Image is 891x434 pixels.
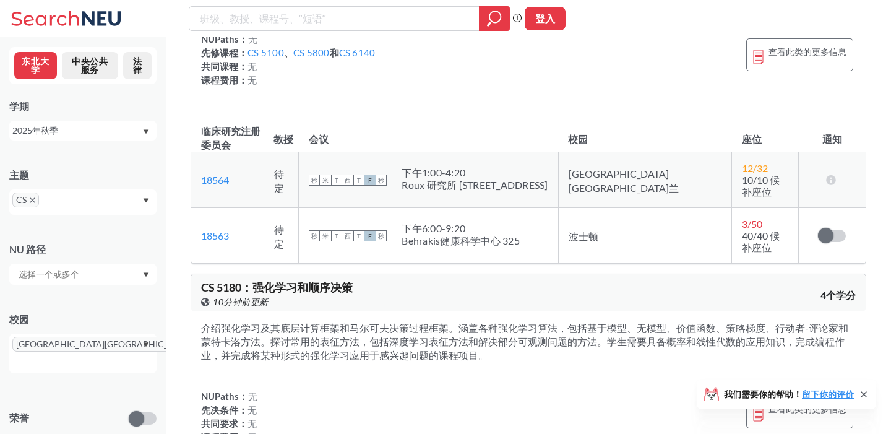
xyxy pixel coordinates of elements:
font: 波士顿 [569,231,598,243]
font: T [357,176,361,184]
input: 选择一个或多个 [12,267,116,282]
font: 共同课程： [201,61,247,72]
font: Roux 研究所 [STREET_ADDRESS] [402,179,548,191]
div: 下拉箭头 [9,264,157,285]
font: 50 [751,218,762,230]
font: 2025年秋季 [12,125,58,136]
font: F [368,232,372,240]
font: 西 [345,176,351,184]
font: - [442,222,445,234]
svg: 下拉箭头 [143,272,149,277]
svg: 下拉箭头 [143,342,149,347]
font: 校园 [9,313,29,325]
div: 2025年秋季下拉箭头 [9,121,157,141]
font: 无 [247,404,257,415]
font: 会议 [309,132,329,144]
font: 待定 [274,168,284,194]
font: CS [201,280,215,294]
button: 法律 [123,52,152,79]
font: 登入 [535,12,555,24]
font: 秒 [378,232,384,240]
font: 秒 [311,232,317,240]
font: 通知 [822,132,842,144]
font: 4:20 [445,167,465,178]
a: CS 5800 [293,47,330,58]
font: 强化学习和顺序决策 [252,280,353,294]
font: F [368,176,372,184]
a: CS 5100 [247,47,284,58]
font: 共同要求： [201,418,247,429]
font: 无 [247,418,257,429]
font: 无 [248,33,257,45]
font: 东北大学 [22,56,49,75]
font: 4个学分 [820,289,856,301]
font: 法律 [133,56,142,75]
font: CS [16,194,27,205]
div: CSX 取出药丸下拉箭头 [9,189,157,215]
font: 40/40 候补座位 [742,230,780,253]
font: [GEOGRAPHIC_DATA][GEOGRAPHIC_DATA]兰 [569,168,679,194]
font: / [747,218,751,230]
svg: 放大镜 [487,10,502,27]
a: 18563 [201,230,229,241]
font: 教授 [273,132,293,144]
font: Behrakis健康科学中心 325 [402,235,520,246]
font: 、 [284,47,293,58]
font: 西 [345,232,351,240]
font: 荣誉 [9,412,29,423]
font: 3 [742,218,747,230]
font: 待定 [274,224,284,250]
div: 2025年秋季 [12,124,142,137]
font: 32 [757,162,768,174]
font: 5180 [217,280,241,294]
font: 10分钟前更新 [213,297,269,307]
font: 9:20 [445,222,465,234]
font: 查看此类的更多信息 [768,46,846,57]
font: 座位 [742,132,762,144]
font: 无 [247,61,257,72]
font: T [335,176,338,184]
button: 中央公共服务 [62,52,118,79]
font: 12 [742,162,753,174]
svg: X 取出药丸 [30,197,35,203]
span: CSX 取出药丸 [12,193,39,207]
font: 我们需要你的帮助！ [724,389,802,399]
a: CS 6140 [339,47,376,58]
font: 介绍强化学习及其底层计算框架和马尔可夫决策过程框架。涵盖各种强化学习算法，包括基于模型、无模型、价值函数、策略梯度、行动者-评论家和蒙特卡洛方法。探讨常用的表征方法，包括深度学习表征方法和解决部... [201,322,848,361]
font: [GEOGRAPHIC_DATA][GEOGRAPHIC_DATA]兰 [16,339,202,349]
font: 和 [330,47,339,58]
font: 无 [248,391,257,402]
font: ： [241,280,252,294]
font: 下午1:00 [402,167,442,178]
a: 18564 [201,174,229,186]
font: 临床研究注册委员会 [201,125,260,150]
span: [GEOGRAPHIC_DATA][GEOGRAPHIC_DATA]兰X 取出药丸 [12,337,214,352]
font: 秒 [311,176,317,184]
font: 中央公共服务 [72,56,108,75]
font: 主题 [9,169,29,181]
font: NUPaths： [201,391,248,402]
font: T [357,232,361,240]
font: 学期 [9,100,29,112]
div: 放大镜 [479,6,510,31]
svg: 下拉箭头 [143,198,149,203]
button: 东北大学 [14,52,57,79]
a: 留下你的评价 [802,389,854,399]
font: 10/10 候补座位 [742,174,780,197]
svg: 下拉箭头 [143,129,149,134]
font: 校园 [568,132,588,144]
font: NU 路径 [9,243,46,255]
div: [GEOGRAPHIC_DATA][GEOGRAPHIC_DATA]兰X 取出药丸下拉箭头 [9,334,157,373]
button: 登入 [525,7,566,30]
font: NUPaths： [201,33,248,45]
input: 班级、教授、课程号、“短语” [199,8,470,29]
font: 米 [322,232,329,240]
font: - [442,167,445,178]
font: 课程费用： [201,74,247,85]
font: 先修课程： [201,47,247,58]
